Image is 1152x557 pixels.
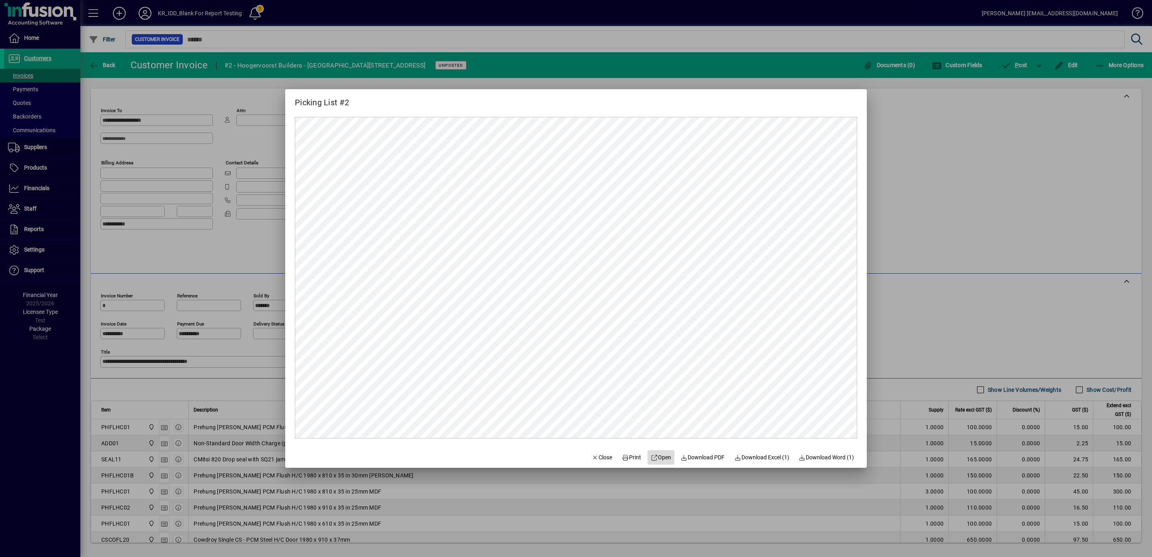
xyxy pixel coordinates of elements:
span: Print [622,453,641,462]
span: Download PDF [681,453,725,462]
button: Download Word (1) [796,450,858,465]
button: Close [588,450,616,465]
button: Download Excel (1) [731,450,793,465]
span: Download Word (1) [799,453,854,462]
span: Close [592,453,613,462]
a: Open [647,450,674,465]
button: Print [619,450,644,465]
a: Download PDF [678,450,728,465]
span: Open [651,453,671,462]
span: Download Excel (1) [734,453,789,462]
h2: Picking List #2 [285,89,359,109]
